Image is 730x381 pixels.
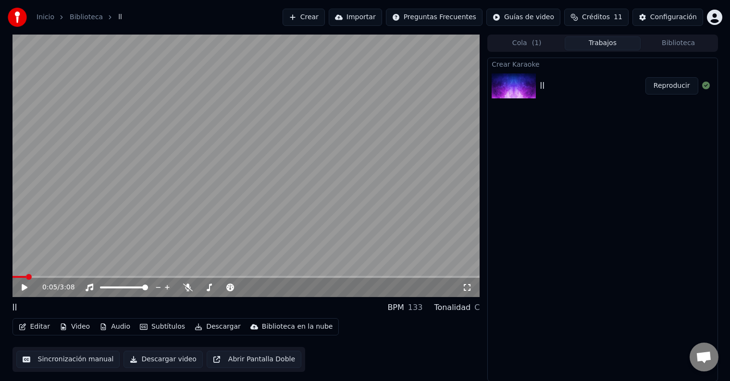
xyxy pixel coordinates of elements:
span: 11 [614,12,622,22]
button: Subtítulos [136,320,189,333]
div: BPM [387,302,404,313]
button: Cola [489,36,565,50]
a: Inicio [37,12,54,22]
a: Biblioteca [70,12,103,22]
span: ll [118,12,122,22]
button: Abrir Pantalla Doble [207,351,301,368]
span: 3:08 [60,283,74,292]
button: Descargar [191,320,245,333]
button: Descargar video [124,351,202,368]
div: Crear Karaoke [488,58,717,70]
div: Configuración [650,12,697,22]
div: ll [540,79,544,93]
button: Configuración [632,9,703,26]
button: Video [56,320,94,333]
div: 133 [408,302,423,313]
button: Trabajos [565,36,641,50]
div: ll [12,301,17,314]
span: ( 1 ) [532,38,542,48]
span: Créditos [582,12,610,22]
img: youka [8,8,27,27]
button: Importar [329,9,382,26]
div: Tonalidad [434,302,470,313]
nav: breadcrumb [37,12,122,22]
button: Audio [96,320,134,333]
button: Sincronización manual [16,351,120,368]
div: / [42,283,65,292]
button: Biblioteca [641,36,717,50]
div: C [474,302,480,313]
div: Biblioteca en la nube [262,322,333,332]
span: 0:05 [42,283,57,292]
button: Preguntas Frecuentes [386,9,483,26]
button: Reproducir [645,77,698,95]
button: Guías de video [486,9,560,26]
button: Editar [15,320,54,333]
div: Chat abierto [690,343,718,371]
button: Créditos11 [564,9,629,26]
button: Crear [283,9,325,26]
